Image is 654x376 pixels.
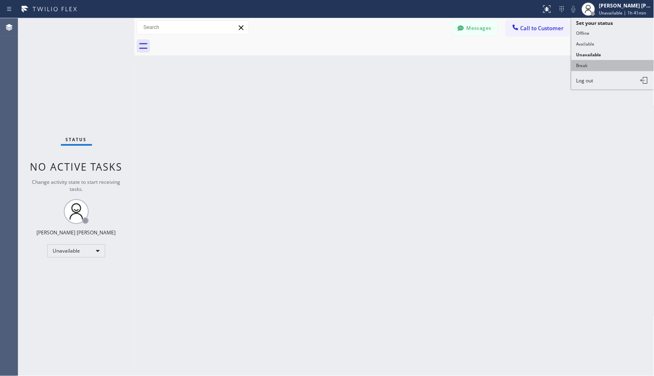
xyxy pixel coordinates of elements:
span: Unavailable | 1h 41min [599,10,647,16]
span: No active tasks [30,160,123,174]
div: [PERSON_NAME] [PERSON_NAME] [599,2,652,9]
span: Call to Customer [521,24,564,32]
button: Mute [568,3,579,15]
span: Change activity state to start receiving tasks. [32,178,121,193]
button: Messages [452,20,498,36]
div: Unavailable [47,244,105,258]
button: Call to Customer [506,20,569,36]
input: Search [137,21,248,34]
span: Status [66,137,87,142]
div: [PERSON_NAME] [PERSON_NAME] [37,229,116,236]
